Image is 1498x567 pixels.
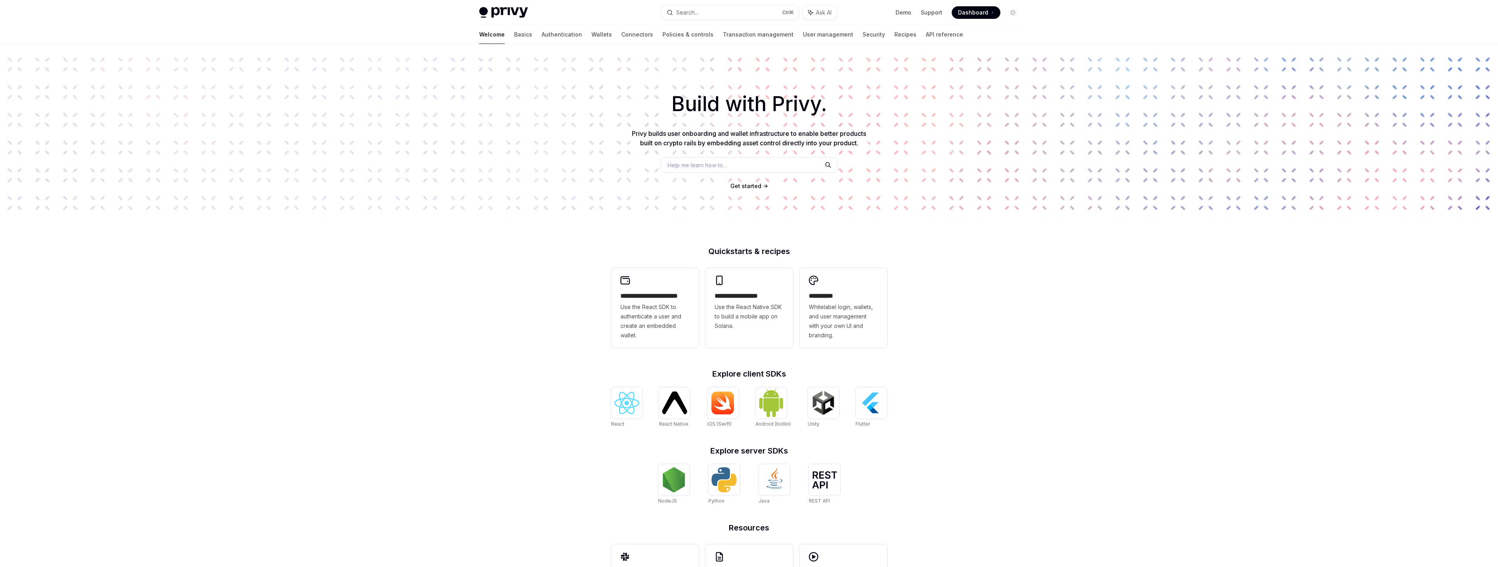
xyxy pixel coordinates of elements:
[811,390,836,415] img: Unity
[658,498,677,504] span: NodeJS
[952,6,1000,19] a: Dashboard
[816,9,832,16] span: Ask AI
[658,464,690,505] a: NodeJSNodeJS
[621,25,653,44] a: Connectors
[759,498,770,504] span: Java
[921,9,942,16] a: Support
[591,25,612,44] a: Wallets
[662,391,687,414] img: React Native
[755,421,791,427] span: Android (Kotlin)
[809,498,830,504] span: REST API
[659,421,688,427] span: React Native
[659,387,690,428] a: React NativeReact Native
[730,182,761,190] a: Get started
[812,471,837,488] img: REST API
[661,467,686,492] img: NodeJS
[803,5,837,20] button: Ask AI
[611,447,887,455] h2: Explore server SDKs
[479,7,528,18] img: light logo
[782,9,794,16] span: Ctrl K
[676,8,698,17] div: Search...
[620,302,690,340] span: Use the React SDK to authenticate a user and create an embedded wallet.
[542,25,582,44] a: Authentication
[707,421,732,427] span: iOS (Swift)
[856,421,870,427] span: Flutter
[614,392,639,414] img: React
[896,9,911,16] a: Demo
[707,387,739,428] a: iOS (Swift)iOS (Swift)
[705,268,793,348] a: **** **** **** ***Use the React Native SDK to build a mobile app on Solana.
[710,391,735,415] img: iOS (Swift)
[611,524,887,532] h2: Resources
[611,247,887,255] h2: Quickstarts & recipes
[799,268,887,348] a: **** *****Whitelabel login, wallets, and user management with your own UI and branding.
[723,25,794,44] a: Transaction management
[863,25,885,44] a: Security
[662,25,713,44] a: Policies & controls
[611,370,887,378] h2: Explore client SDKs
[859,390,884,415] img: Flutter
[755,387,791,428] a: Android (Kotlin)Android (Kotlin)
[712,467,737,492] img: Python
[1007,6,1019,19] button: Toggle dark mode
[762,467,787,492] img: Java
[479,25,505,44] a: Welcome
[661,5,799,20] button: Search...CtrlK
[958,9,988,16] span: Dashboard
[730,183,761,189] span: Get started
[856,387,887,428] a: FlutterFlutter
[611,387,642,428] a: ReactReact
[632,130,866,147] span: Privy builds user onboarding and wallet infrastructure to enable better products built on crypto ...
[926,25,963,44] a: API reference
[611,421,624,427] span: React
[668,161,727,169] span: Help me learn how to…
[708,464,740,505] a: PythonPython
[803,25,853,44] a: User management
[759,464,790,505] a: JavaJava
[809,302,878,340] span: Whitelabel login, wallets, and user management with your own UI and branding.
[808,421,819,427] span: Unity
[894,25,916,44] a: Recipes
[809,464,840,505] a: REST APIREST API
[808,387,839,428] a: UnityUnity
[13,89,1485,119] h1: Build with Privy.
[514,25,532,44] a: Basics
[708,498,724,504] span: Python
[715,302,784,331] span: Use the React Native SDK to build a mobile app on Solana.
[759,388,784,417] img: Android (Kotlin)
